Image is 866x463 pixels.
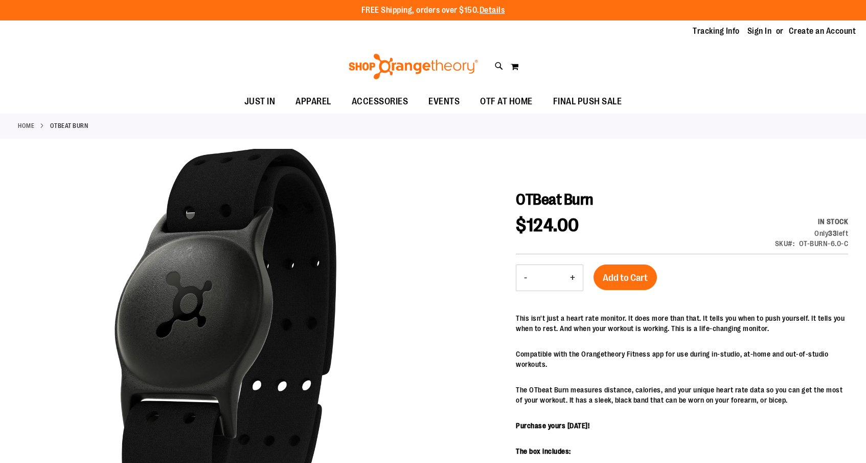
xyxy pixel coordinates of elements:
[693,26,740,37] a: Tracking Info
[594,264,657,290] button: Add to Cart
[818,217,848,226] span: In stock
[295,90,331,113] span: APPAREL
[535,266,562,290] input: Product quantity
[775,239,795,248] strong: SKU
[516,265,535,291] button: Decrease product quantity
[516,385,848,405] p: The OTbeat Burn measures distance, calories, and your unique heart rate data so you can get the m...
[18,121,34,130] a: Home
[516,447,571,455] b: The box includes:
[480,6,505,15] a: Details
[352,90,408,113] span: ACCESSORIES
[747,26,772,37] a: Sign In
[361,5,505,16] p: FREE Shipping, orders over $150.
[50,121,88,130] strong: OTBeat Burn
[480,90,533,113] span: OTF AT HOME
[516,422,589,430] b: Purchase yours [DATE]!
[516,349,848,369] p: Compatible with the Orangetheory Fitness app for use during in-studio, at-home and out-of-studio ...
[553,90,622,113] span: FINAL PUSH SALE
[428,90,460,113] span: EVENTS
[775,216,849,227] div: Availability
[789,26,856,37] a: Create an Account
[603,272,648,283] span: Add to Cart
[347,54,480,79] img: Shop Orangetheory
[775,228,849,238] div: Only 33 left
[799,238,849,249] div: OT-BURN-6.0-C
[516,215,579,236] span: $124.00
[516,191,594,208] span: OTBeat Burn
[244,90,276,113] span: JUST IN
[828,229,837,237] strong: 33
[562,265,583,291] button: Increase product quantity
[516,313,848,334] p: This isn't just a heart rate monitor. It does more than that. It tells you when to push yourself....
